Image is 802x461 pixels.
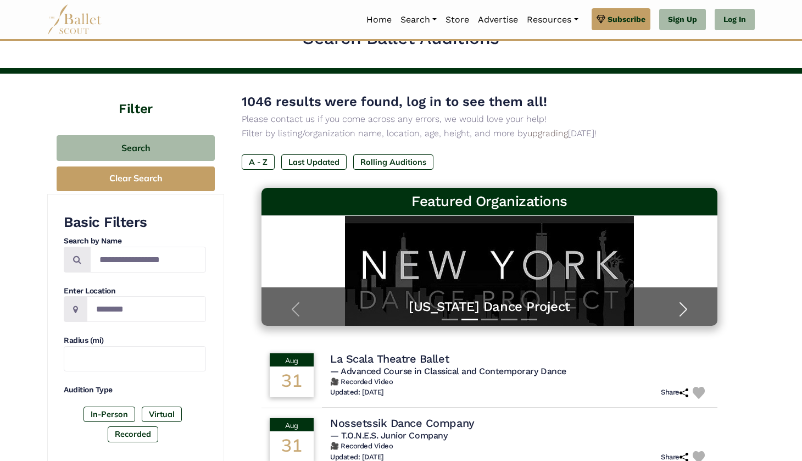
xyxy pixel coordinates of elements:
[57,166,215,191] button: Clear Search
[474,8,522,31] a: Advertise
[461,313,478,326] button: Slide 2
[330,442,709,451] h6: 🎥 Recorded Video
[272,298,706,315] a: [US_STATE] Dance Project
[270,418,314,431] div: Aug
[64,335,206,346] h4: Radius (mi)
[64,385,206,396] h4: Audition Type
[330,377,709,387] h6: 🎥 Recorded Video
[270,353,314,366] div: Aug
[64,286,206,297] h4: Enter Location
[270,366,314,397] div: 31
[242,154,275,170] label: A - Z
[362,8,396,31] a: Home
[501,313,517,326] button: Slide 4
[521,313,537,326] button: Slide 5
[270,192,709,211] h3: Featured Organizations
[522,8,582,31] a: Resources
[83,407,135,422] label: In-Person
[592,8,650,30] a: Subscribe
[330,352,449,366] h4: La Scala Theatre Ballet
[330,430,447,441] span: — T.O.N.E.S. Junior Company
[330,366,566,376] span: — Advanced Course in Classical and Contemporary Dance
[242,126,737,141] p: Filter by listing/organization name, location, age, height, and more by [DATE]!
[64,236,206,247] h4: Search by Name
[87,296,206,322] input: Location
[396,8,441,31] a: Search
[47,74,224,119] h4: Filter
[608,13,645,25] span: Subscribe
[527,128,568,138] a: upgrading
[57,135,215,161] button: Search
[90,247,206,273] input: Search by names...
[661,388,688,397] h6: Share
[441,8,474,31] a: Store
[715,9,755,31] a: Log In
[64,213,206,232] h3: Basic Filters
[330,416,474,430] h4: Nossetssik Dance Company
[442,313,458,326] button: Slide 1
[353,154,433,170] label: Rolling Auditions
[481,313,498,326] button: Slide 3
[281,154,347,170] label: Last Updated
[242,94,547,109] span: 1046 results were found, log in to see them all!
[597,13,605,25] img: gem.svg
[108,426,158,442] label: Recorded
[142,407,182,422] label: Virtual
[330,388,384,397] h6: Updated: [DATE]
[659,9,706,31] a: Sign Up
[242,112,737,126] p: Please contact us if you come across any errors, we would love your help!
